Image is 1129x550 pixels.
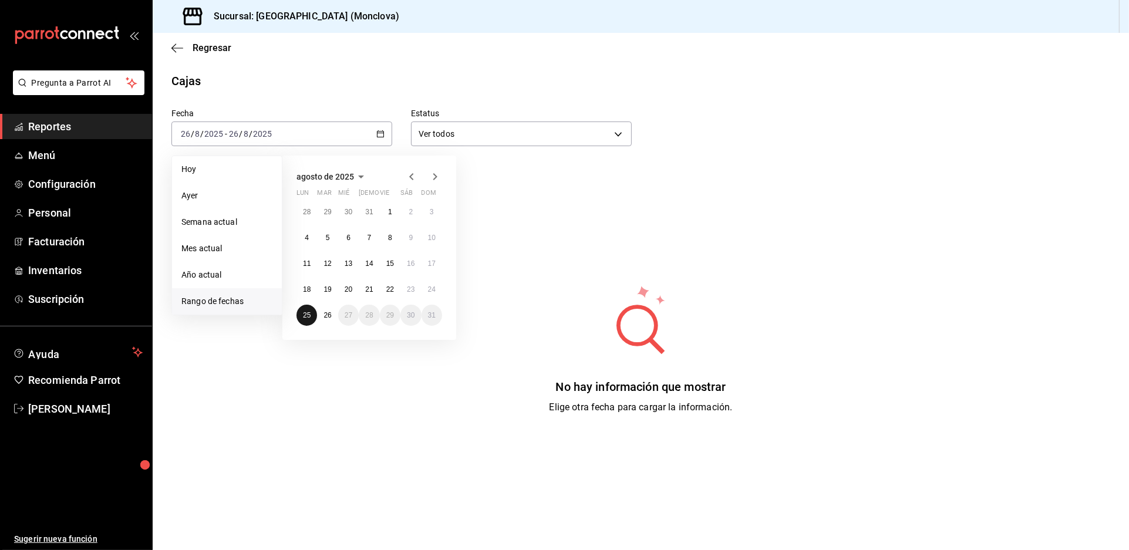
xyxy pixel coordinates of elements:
abbr: 12 de agosto de 2025 [323,259,331,268]
button: 15 de agosto de 2025 [380,253,400,274]
span: Rango de fechas [181,295,272,308]
span: Sugerir nueva función [14,533,143,545]
span: Semana actual [181,216,272,228]
abbr: 29 de agosto de 2025 [386,311,394,319]
abbr: 6 de agosto de 2025 [346,234,351,242]
span: agosto de 2025 [296,172,354,181]
button: 24 de agosto de 2025 [422,279,442,300]
button: 5 de agosto de 2025 [317,227,338,248]
button: 30 de agosto de 2025 [400,305,421,326]
abbr: miércoles [338,189,349,201]
abbr: 21 de agosto de 2025 [365,285,373,293]
abbr: 25 de agosto de 2025 [303,311,311,319]
input: -- [243,129,249,139]
abbr: 28 de julio de 2025 [303,208,311,216]
span: / [200,129,204,139]
abbr: 5 de agosto de 2025 [326,234,330,242]
button: 27 de agosto de 2025 [338,305,359,326]
abbr: 15 de agosto de 2025 [386,259,394,268]
button: 11 de agosto de 2025 [296,253,317,274]
span: / [191,129,194,139]
abbr: 2 de agosto de 2025 [409,208,413,216]
abbr: 26 de agosto de 2025 [323,311,331,319]
input: -- [194,129,200,139]
abbr: 30 de julio de 2025 [345,208,352,216]
abbr: 11 de agosto de 2025 [303,259,311,268]
abbr: 19 de agosto de 2025 [323,285,331,293]
span: / [249,129,252,139]
button: 3 de agosto de 2025 [422,201,442,222]
button: 29 de julio de 2025 [317,201,338,222]
abbr: 3 de agosto de 2025 [430,208,434,216]
button: 20 de agosto de 2025 [338,279,359,300]
span: Suscripción [28,291,143,307]
span: Menú [28,147,143,163]
button: 31 de julio de 2025 [359,201,379,222]
button: 28 de julio de 2025 [296,201,317,222]
abbr: 24 de agosto de 2025 [428,285,436,293]
span: Inventarios [28,262,143,278]
span: - [225,129,227,139]
label: Estatus [411,110,632,118]
button: 13 de agosto de 2025 [338,253,359,274]
button: 14 de agosto de 2025 [359,253,379,274]
label: Fecha [171,110,392,118]
button: 6 de agosto de 2025 [338,227,359,248]
button: 19 de agosto de 2025 [317,279,338,300]
button: 4 de agosto de 2025 [296,227,317,248]
button: 10 de agosto de 2025 [422,227,442,248]
abbr: 1 de agosto de 2025 [388,208,392,216]
input: -- [180,129,191,139]
span: Configuración [28,176,143,192]
span: Facturación [28,234,143,249]
abbr: 29 de julio de 2025 [323,208,331,216]
abbr: 14 de agosto de 2025 [365,259,373,268]
abbr: 20 de agosto de 2025 [345,285,352,293]
abbr: lunes [296,189,309,201]
button: 30 de julio de 2025 [338,201,359,222]
button: 2 de agosto de 2025 [400,201,421,222]
input: ---- [204,129,224,139]
span: Elige otra fecha para cargar la información. [550,401,733,413]
span: Ayuda [28,345,127,359]
abbr: 27 de agosto de 2025 [345,311,352,319]
span: / [239,129,242,139]
abbr: 31 de julio de 2025 [365,208,373,216]
abbr: 17 de agosto de 2025 [428,259,436,268]
button: 28 de agosto de 2025 [359,305,379,326]
abbr: 7 de agosto de 2025 [368,234,372,242]
span: Reportes [28,119,143,134]
button: 31 de agosto de 2025 [422,305,442,326]
abbr: 10 de agosto de 2025 [428,234,436,242]
abbr: 23 de agosto de 2025 [407,285,414,293]
span: Mes actual [181,242,272,255]
input: -- [228,129,239,139]
span: Personal [28,205,143,221]
span: Regresar [193,42,231,53]
button: 25 de agosto de 2025 [296,305,317,326]
button: 23 de agosto de 2025 [400,279,421,300]
abbr: 18 de agosto de 2025 [303,285,311,293]
abbr: 28 de agosto de 2025 [365,311,373,319]
a: Pregunta a Parrot AI [8,85,144,97]
abbr: 8 de agosto de 2025 [388,234,392,242]
button: agosto de 2025 [296,170,368,184]
button: 8 de agosto de 2025 [380,227,400,248]
div: Ver todos [411,122,632,146]
button: 22 de agosto de 2025 [380,279,400,300]
abbr: 31 de agosto de 2025 [428,311,436,319]
button: 1 de agosto de 2025 [380,201,400,222]
span: Pregunta a Parrot AI [32,77,126,89]
button: Regresar [171,42,231,53]
abbr: 4 de agosto de 2025 [305,234,309,242]
abbr: domingo [422,189,436,201]
abbr: 13 de agosto de 2025 [345,259,352,268]
button: open_drawer_menu [129,31,139,40]
abbr: viernes [380,189,389,201]
button: 16 de agosto de 2025 [400,253,421,274]
span: Ayer [181,190,272,202]
button: Pregunta a Parrot AI [13,70,144,95]
div: Cajas [171,72,201,90]
button: 21 de agosto de 2025 [359,279,379,300]
abbr: sábado [400,189,413,201]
